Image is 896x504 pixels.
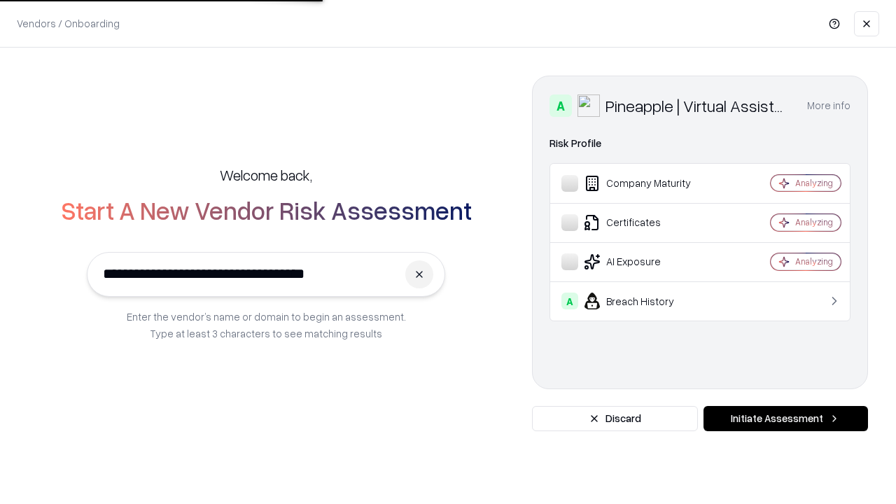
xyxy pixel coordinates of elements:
[807,93,850,118] button: More info
[220,165,312,185] h5: Welcome back,
[561,293,729,309] div: Breach History
[127,308,406,342] p: Enter the vendor’s name or domain to begin an assessment. Type at least 3 characters to see match...
[561,253,729,270] div: AI Exposure
[605,94,790,117] div: Pineapple | Virtual Assistant Agency
[17,16,120,31] p: Vendors / Onboarding
[561,293,578,309] div: A
[795,216,833,228] div: Analyzing
[549,94,572,117] div: A
[61,196,472,224] h2: Start A New Vendor Risk Assessment
[561,175,729,192] div: Company Maturity
[561,214,729,231] div: Certificates
[549,135,850,152] div: Risk Profile
[703,406,868,431] button: Initiate Assessment
[795,177,833,189] div: Analyzing
[532,406,698,431] button: Discard
[795,255,833,267] div: Analyzing
[577,94,600,117] img: Pineapple | Virtual Assistant Agency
